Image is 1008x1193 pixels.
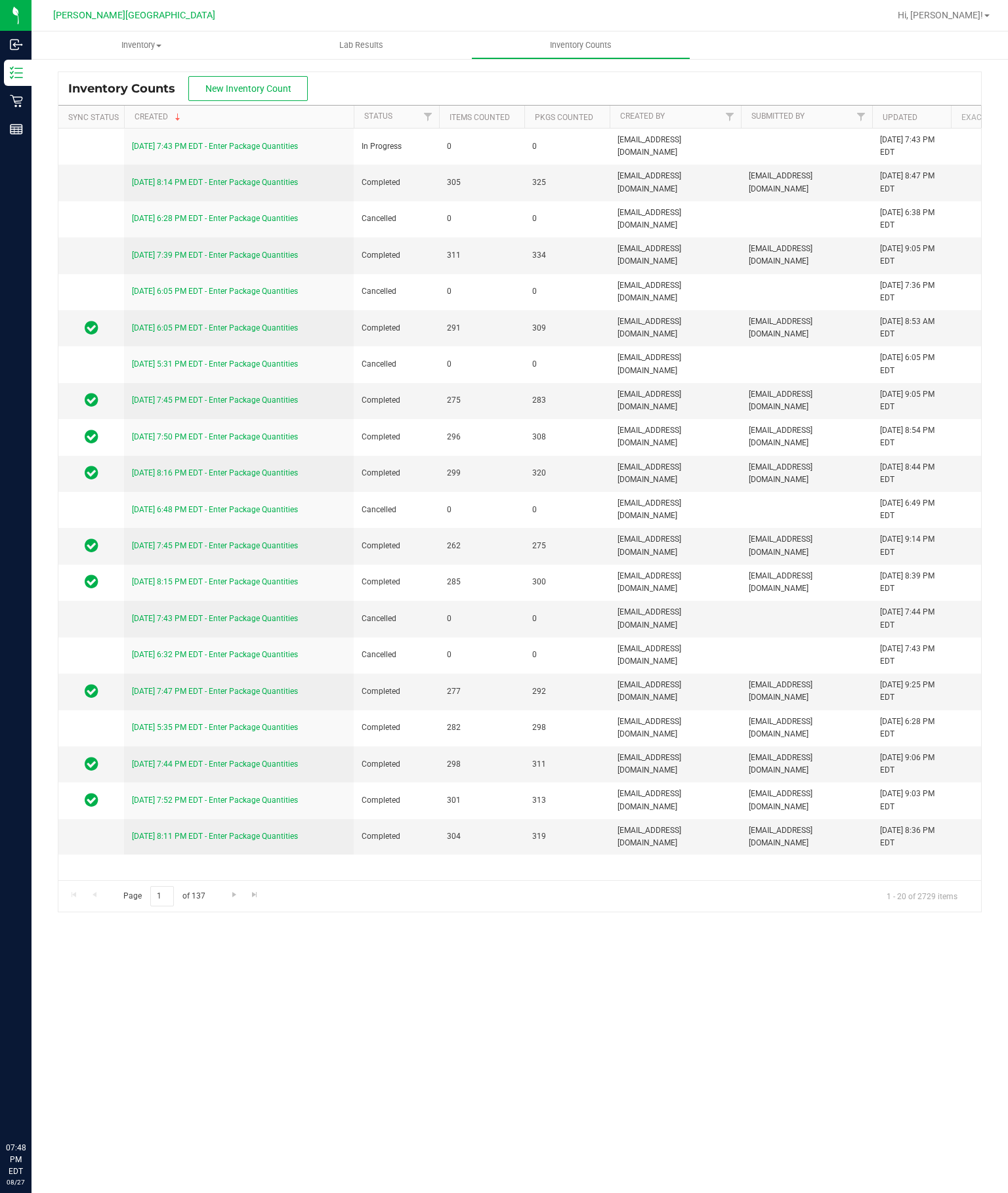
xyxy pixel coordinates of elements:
[85,536,98,555] span: In Sync
[132,577,298,586] a: [DATE] 8:15 PM EDT - Enter Package Quantities
[532,721,602,734] span: 298
[447,249,516,262] span: 311
[749,752,864,777] span: [EMAIL_ADDRESS][DOMAIN_NAME]
[447,212,516,225] span: 0
[880,643,943,668] div: [DATE] 7:43 PM EDT
[532,358,602,371] span: 0
[532,394,602,407] span: 283
[532,613,602,625] span: 0
[447,394,516,407] span: 275
[532,685,602,698] span: 292
[749,824,864,849] span: [EMAIL_ADDRESS][DOMAIN_NAME]
[532,830,602,843] span: 319
[749,388,864,413] span: [EMAIL_ADDRESS][DOMAIN_NAME]
[85,682,98,700] span: In Sync
[85,428,98,446] span: In Sync
[362,249,431,262] span: Completed
[447,685,516,698] span: 277
[880,279,943,304] div: [DATE] 7:36 PM EDT
[362,431,431,443] span: Completed
[618,134,733,159] span: [EMAIL_ADDRESS][DOMAIN_NAME]
[132,505,298,514] a: [DATE] 6:48 PM EDT - Enter Package Quantities
[880,752,943,777] div: [DATE] 9:06 PM EDT
[362,794,431,807] span: Completed
[880,716,943,740] div: [DATE] 6:28 PM EDT
[132,832,298,841] a: [DATE] 8:11 PM EDT - Enter Package Quantities
[112,886,216,906] span: Page of 137
[880,388,943,413] div: [DATE] 9:05 PM EDT
[447,649,516,661] span: 0
[618,679,733,704] span: [EMAIL_ADDRESS][DOMAIN_NAME]
[132,687,298,696] a: [DATE] 7:47 PM EDT - Enter Package Quantities
[749,243,864,268] span: [EMAIL_ADDRESS][DOMAIN_NAME]
[362,830,431,843] span: Completed
[362,212,431,225] span: Cancelled
[447,431,516,443] span: 296
[532,758,602,771] span: 311
[85,391,98,409] span: In Sync
[749,170,864,195] span: [EMAIL_ADDRESS][DOMAIN_NAME]
[85,791,98,809] span: In Sync
[132,178,298,187] a: [DATE] 8:14 PM EDT - Enter Package Quantities
[618,315,733,340] span: [EMAIL_ADDRESS][DOMAIN_NAME]
[362,721,431,734] span: Completed
[532,212,602,225] span: 0
[532,467,602,479] span: 320
[132,395,298,405] a: [DATE] 7:45 PM EDT - Enter Package Quantities
[618,461,733,486] span: [EMAIL_ADDRESS][DOMAIN_NAME]
[880,315,943,340] div: [DATE] 8:53 AM EDT
[618,352,733,376] span: [EMAIL_ADDRESS][DOMAIN_NAME]
[532,322,602,334] span: 309
[85,573,98,591] span: In Sync
[132,287,298,296] a: [DATE] 6:05 PM EDT - Enter Package Quantities
[532,540,602,552] span: 275
[447,504,516,516] span: 0
[132,251,298,260] a: [DATE] 7:39 PM EDT - Enter Package Quantities
[132,468,298,477] a: [DATE] 8:16 PM EDT - Enter Package Quantities
[880,788,943,813] div: [DATE] 9:03 PM EDT
[362,504,431,516] span: Cancelled
[362,140,431,153] span: In Progress
[618,207,733,232] span: [EMAIL_ADDRESS][DOMAIN_NAME]
[447,322,516,334] span: 291
[749,461,864,486] span: [EMAIL_ADDRESS][DOMAIN_NAME]
[880,570,943,595] div: [DATE] 8:39 PM EDT
[132,614,298,623] a: [DATE] 7:43 PM EDT - Enter Package Quantities
[6,1177,26,1187] p: 08/27
[618,643,733,668] span: [EMAIL_ADDRESS][DOMAIN_NAME]
[362,176,431,189] span: Completed
[447,613,516,625] span: 0
[85,464,98,482] span: In Sync
[447,540,516,552] span: 262
[532,576,602,588] span: 300
[6,1142,26,1177] p: 07:48 PM EDT
[132,359,298,369] a: [DATE] 5:31 PM EDT - Enter Package Quantities
[749,315,864,340] span: [EMAIL_ADDRESS][DOMAIN_NAME]
[132,541,298,550] a: [DATE] 7:45 PM EDT - Enter Package Quantities
[749,679,864,704] span: [EMAIL_ADDRESS][DOMAIN_NAME]
[618,824,733,849] span: [EMAIL_ADDRESS][DOMAIN_NAME]
[362,758,431,771] span: Completed
[618,388,733,413] span: [EMAIL_ADDRESS][DOMAIN_NAME]
[618,533,733,558] span: [EMAIL_ADDRESS][DOMAIN_NAME]
[749,570,864,595] span: [EMAIL_ADDRESS][DOMAIN_NAME]
[532,249,602,262] span: 334
[880,170,943,195] div: [DATE] 8:47 PM EDT
[362,540,431,552] span: Completed
[362,467,431,479] span: Completed
[618,279,733,304] span: [EMAIL_ADDRESS][DOMAIN_NAME]
[618,788,733,813] span: [EMAIL_ADDRESS][DOMAIN_NAME]
[880,243,943,268] div: [DATE] 9:05 PM EDT
[224,886,243,904] a: Go to the next page
[749,424,864,449] span: [EMAIL_ADDRESS][DOMAIN_NAME]
[447,176,516,189] span: 305
[880,134,943,159] div: [DATE] 7:43 PM EDT
[447,576,516,588] span: 285
[532,176,602,189] span: 325
[880,533,943,558] div: [DATE] 9:14 PM EDT
[362,576,431,588] span: Completed
[447,721,516,734] span: 282
[447,467,516,479] span: 299
[447,140,516,153] span: 0
[532,504,602,516] span: 0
